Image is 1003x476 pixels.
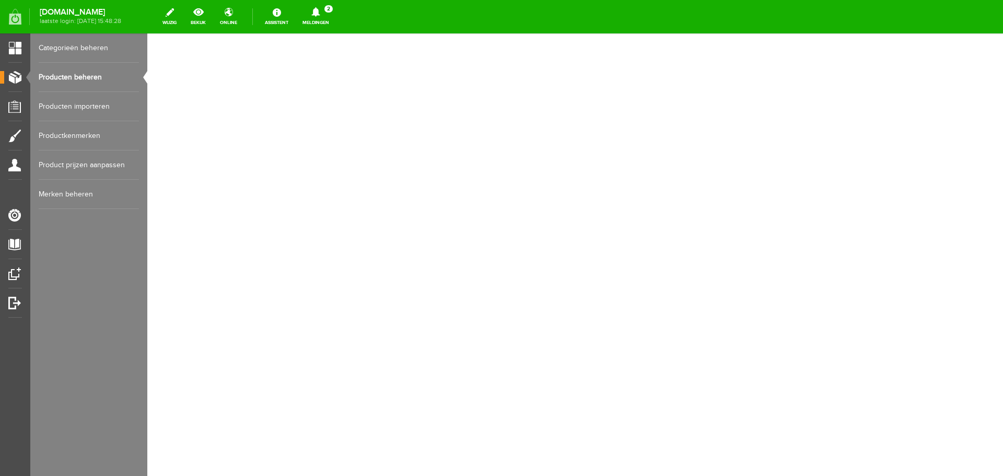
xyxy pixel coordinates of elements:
[40,18,121,24] span: laatste login: [DATE] 15:48:28
[39,180,139,209] a: Merken beheren
[259,5,295,28] a: Assistent
[39,121,139,150] a: Productkenmerken
[184,5,212,28] a: bekijk
[40,9,121,15] strong: [DOMAIN_NAME]
[324,5,333,13] span: 2
[39,33,139,63] a: Categorieën beheren
[39,150,139,180] a: Product prijzen aanpassen
[296,5,335,28] a: Meldingen2
[39,92,139,121] a: Producten importeren
[39,63,139,92] a: Producten beheren
[156,5,183,28] a: wijzig
[214,5,243,28] a: online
